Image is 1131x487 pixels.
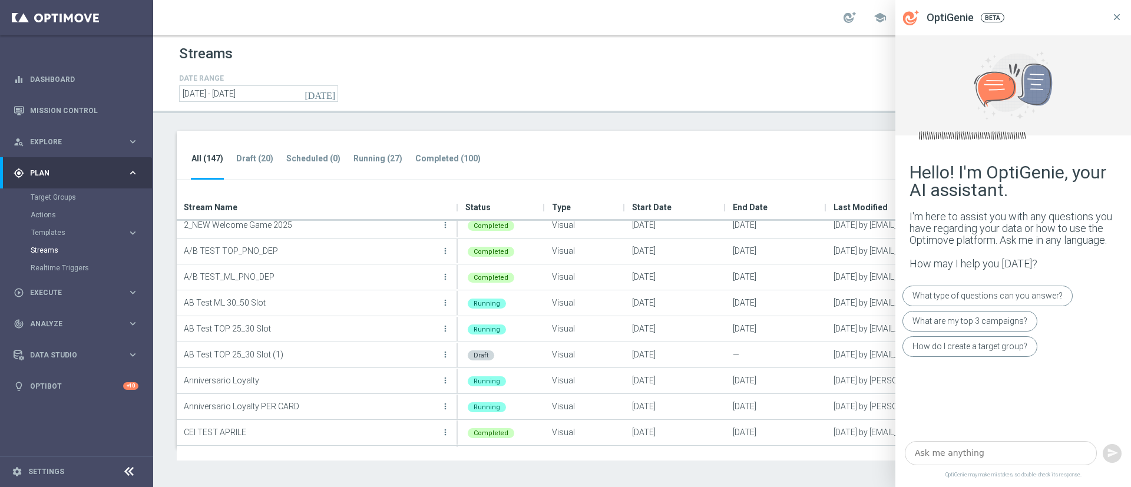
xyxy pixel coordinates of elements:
span: Start Date [632,196,672,219]
p: A/B TEST_ML_PNO_DEP [184,268,438,286]
button: play_circle_outline Execute keyboard_arrow_right [13,288,139,297]
span: Stream Name [184,196,237,219]
i: keyboard_arrow_right [127,136,138,147]
div: Completed [468,428,514,438]
div: [DATE] by [PERSON_NAME][EMAIL_ADDRESS][DOMAIN_NAME] [826,446,1027,471]
span: Status [465,196,491,219]
i: keyboard_arrow_right [127,318,138,329]
div: Running [468,324,506,334]
i: more_vert [441,402,450,411]
button: Templates keyboard_arrow_right [31,228,139,237]
div: [DATE] [726,264,826,290]
a: Optibot [30,370,123,402]
div: Hello! I'm OptiGenie, your AI assistant. [910,164,1117,199]
i: more_vert [441,246,450,256]
a: Realtime Triggers [31,263,123,273]
div: Running [468,376,506,386]
div: [DATE] by [EMAIL_ADDRESS][PERSON_NAME][DOMAIN_NAME] [826,420,1027,445]
svg: OptiGenie Icon [903,10,920,25]
div: Plan [14,168,127,178]
i: keyboard_arrow_right [127,349,138,360]
div: Target Groups [31,188,152,206]
div: I'm here to assist you with any questions you have regarding your data or how to use the Optimove... [910,211,1117,246]
div: Completed [468,221,514,231]
div: Visual [545,238,625,264]
i: more_vert [441,298,450,307]
div: [DATE] [726,316,826,342]
span: Type [552,196,571,219]
div: Running [468,402,506,412]
div: [DATE] [726,213,826,238]
div: Dashboard [14,64,138,95]
div: Data Studio [14,350,127,360]
a: Target Groups [31,193,123,202]
button: more_vert [439,213,451,237]
div: [DATE] [726,290,826,316]
p: Anniversario Loyalty PER CARD [184,397,438,415]
h1: Streams [179,45,233,62]
i: lightbulb [14,381,24,392]
span: Explore [30,138,127,145]
div: Running [468,299,506,309]
div: How do I create a target group? [902,336,1037,357]
button: equalizer Dashboard [13,75,139,84]
div: Visual [545,446,625,471]
i: more_vert [441,428,450,437]
div: [DATE] [625,238,726,264]
button: more_vert [439,343,451,366]
div: Optibot [14,370,138,402]
div: Visual [545,264,625,290]
div: — [726,342,826,367]
i: more_vert [441,376,450,385]
div: [DATE] by [EMAIL_ADDRESS][PERSON_NAME][DOMAIN_NAME] [826,238,1027,264]
div: Visual [545,290,625,316]
div: Visual [545,420,625,445]
div: [DATE] [726,420,826,445]
i: equalizer [14,74,24,85]
a: Streams [31,246,123,255]
div: Templates [31,224,152,241]
button: track_changes Analyze keyboard_arrow_right [13,319,139,329]
div: [DATE] [726,238,826,264]
img: OptiGenie Welcome Hero Banner [931,51,1096,121]
button: more_vert [439,395,451,418]
div: [DATE] by [EMAIL_ADDRESS][PERSON_NAME][DOMAIN_NAME] [826,290,1027,316]
div: Realtime Triggers [31,259,152,277]
p: CEI TEST APRILE [184,423,438,441]
i: more_vert [441,272,450,281]
div: [DATE] [625,213,726,238]
div: [DATE] [625,394,726,419]
div: Data Studio keyboard_arrow_right [13,350,139,360]
a: Settings [28,468,64,475]
div: person_search Explore keyboard_arrow_right [13,137,139,147]
button: gps_fixed Plan keyboard_arrow_right [13,168,139,178]
span: BETA [981,13,1004,22]
span: Data Studio [30,352,127,359]
tab-header: Completed (100) [415,154,481,164]
div: [DATE] by [EMAIL_ADDRESS][PERSON_NAME][DOMAIN_NAME] [826,264,1027,290]
div: [DATE] [625,420,726,445]
p: AB Test ML 30_50 Slot [184,294,438,312]
i: [DATE] [305,88,336,99]
div: Visual [545,342,625,367]
button: Mission Control [13,106,139,115]
i: more_vert [441,324,450,333]
span: Templates [31,229,115,236]
span: Last Modified [834,196,888,219]
tab-header: Running (27) [353,154,402,164]
span: Plan [30,170,127,177]
p: 2_NEW Welcome Game 2025 [184,216,438,234]
img: Wavey line detail [919,131,1037,141]
div: +10 [123,382,138,390]
div: [DATE] by [PERSON_NAME][EMAIL_ADDRESS][DOMAIN_NAME] [826,368,1027,393]
div: [DATE] [625,342,726,367]
span: End Date [733,196,768,219]
input: Select date range [179,85,338,102]
div: Analyze [14,319,127,329]
div: Visual [545,394,625,419]
i: person_search [14,137,24,147]
span: school [874,11,887,24]
div: Visual [545,368,625,393]
div: [DATE] [625,290,726,316]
